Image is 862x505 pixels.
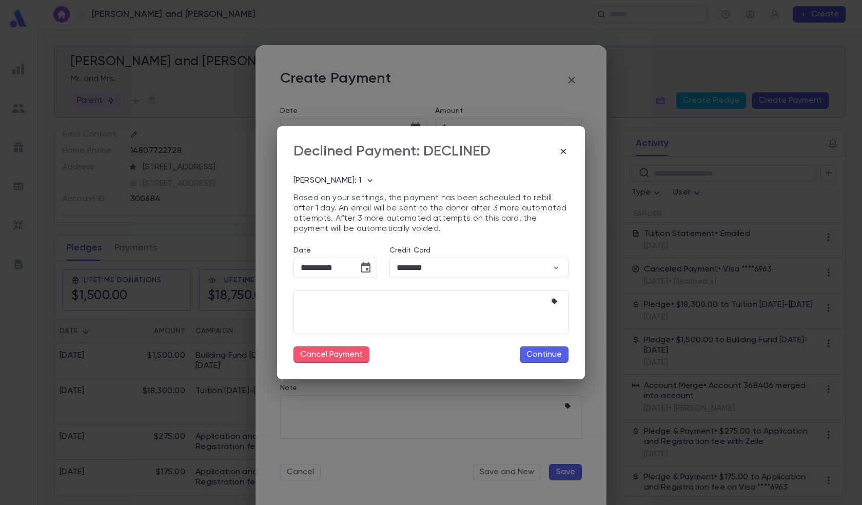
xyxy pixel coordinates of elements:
[293,193,569,234] p: Based on your settings, the payment has been scheduled to rebill after 1 day. An email will be se...
[520,346,569,363] button: Continue
[293,246,377,255] label: Date
[293,176,362,186] p: [PERSON_NAME]: 1
[356,258,376,278] button: Choose date, selected date is Sep 11, 2025
[389,246,431,255] label: Credit Card
[293,143,491,160] div: Declined Payment: DECLINED
[293,346,369,363] button: Cancel Payment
